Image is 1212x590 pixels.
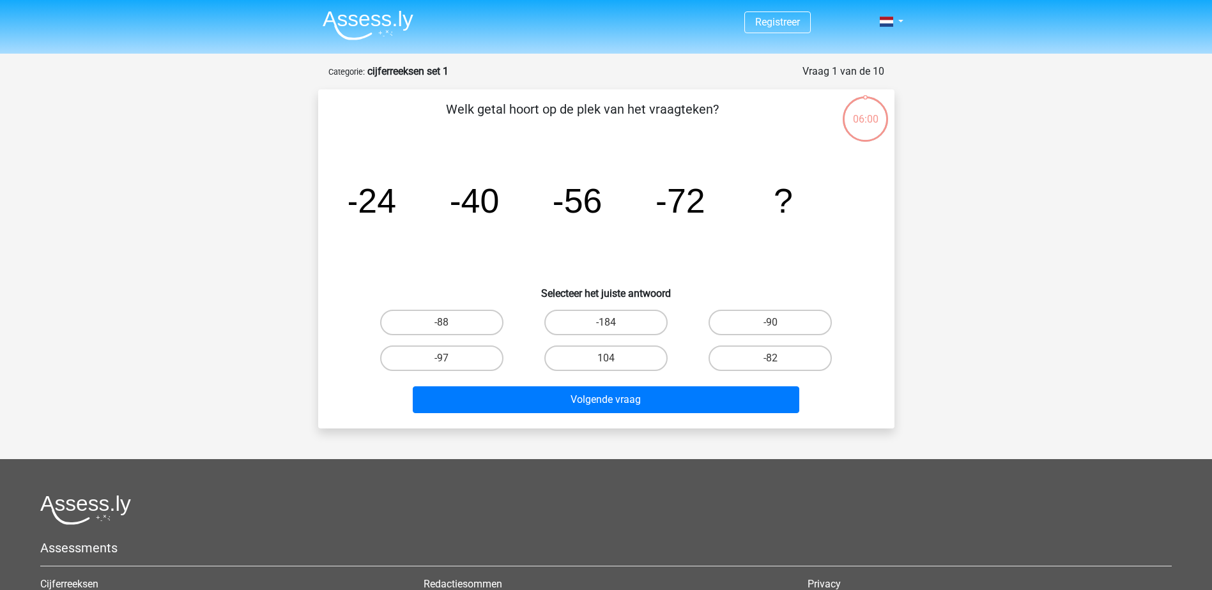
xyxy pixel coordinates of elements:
[328,67,365,77] small: Categorie:
[40,540,1172,556] h5: Assessments
[709,345,832,371] label: -82
[709,310,832,335] label: -90
[544,345,668,371] label: 104
[841,95,889,127] div: 06:00
[339,277,874,299] h6: Selecteer het juiste antwoord
[380,345,503,371] label: -97
[323,10,413,40] img: Assessly
[367,65,449,77] strong: cijferreeksen set 1
[449,181,499,220] tspan: -40
[552,181,602,220] tspan: -56
[380,310,503,335] label: -88
[802,64,884,79] div: Vraag 1 van de 10
[346,181,396,220] tspan: -24
[40,578,98,590] a: Cijferreeksen
[774,181,793,220] tspan: ?
[544,310,668,335] label: -184
[808,578,841,590] a: Privacy
[339,100,826,138] p: Welk getal hoort op de plek van het vraagteken?
[424,578,502,590] a: Redactiesommen
[40,495,131,525] img: Assessly logo
[656,181,705,220] tspan: -72
[755,16,800,28] a: Registreer
[413,386,799,413] button: Volgende vraag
